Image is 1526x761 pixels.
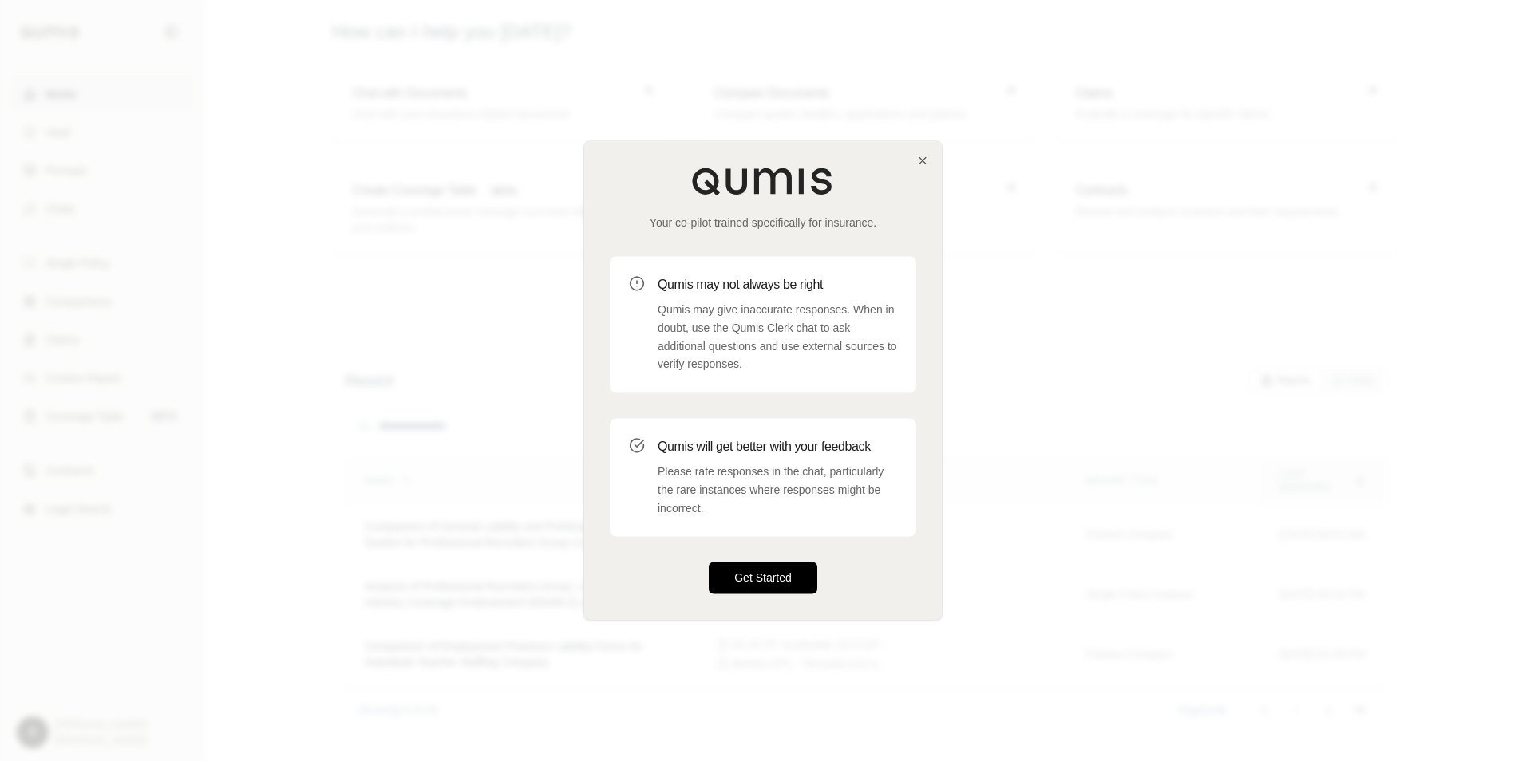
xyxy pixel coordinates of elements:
[658,275,897,294] h3: Qumis may not always be right
[658,437,897,456] h3: Qumis will get better with your feedback
[610,215,916,231] p: Your co-pilot trained specifically for insurance.
[658,301,897,373] p: Qumis may give inaccurate responses. When in doubt, use the Qumis Clerk chat to ask additional qu...
[709,562,817,594] button: Get Started
[658,463,897,517] p: Please rate responses in the chat, particularly the rare instances where responses might be incor...
[691,167,835,195] img: Qumis Logo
